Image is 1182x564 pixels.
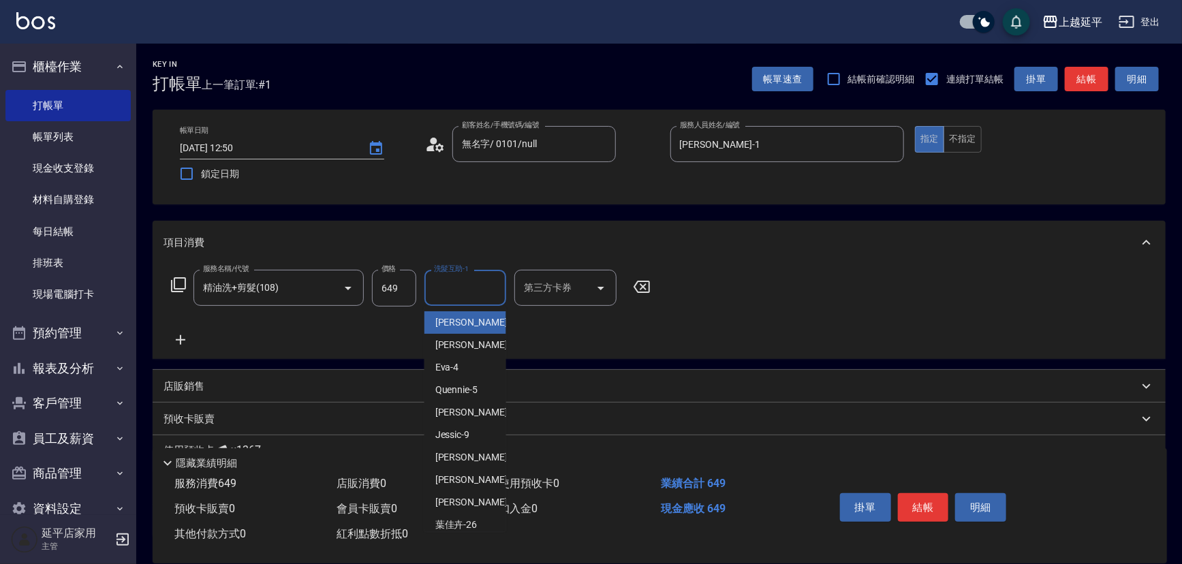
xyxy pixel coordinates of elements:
[680,120,740,130] label: 服務人員姓名/編號
[337,277,359,299] button: Open
[174,477,236,490] span: 服務消費 649
[435,405,516,420] span: [PERSON_NAME] -7
[955,493,1006,522] button: 明細
[499,477,559,490] span: 使用預收卡 0
[661,502,726,515] span: 現金應收 649
[180,137,354,159] input: YYYY/MM/DD hh:mm
[1065,67,1108,92] button: 結帳
[5,456,131,491] button: 商品管理
[1014,67,1058,92] button: 掛單
[153,435,1166,472] div: 使用預收卡x1367
[176,456,237,471] p: 隱藏業績明細
[180,125,208,136] label: 帳單日期
[201,167,239,181] span: 鎖定日期
[590,277,612,299] button: Open
[435,383,478,397] span: Quennie -5
[164,412,215,426] p: 預收卡販賣
[5,153,131,184] a: 現金收支登錄
[1115,67,1159,92] button: 明細
[164,379,204,394] p: 店販銷售
[5,184,131,215] a: 材料自購登錄
[203,264,249,274] label: 服務名稱/代號
[435,518,478,532] span: 葉佳卉 -26
[337,502,397,515] span: 會員卡販賣 0
[16,12,55,29] img: Logo
[435,338,516,352] span: [PERSON_NAME] -2
[153,370,1166,403] div: 店販銷售
[153,74,202,93] h3: 打帳單
[5,386,131,421] button: 客戶管理
[5,351,131,386] button: 報表及分析
[164,236,204,250] p: 項目消費
[174,527,246,540] span: 其他付款方式 0
[435,360,459,375] span: Eva -4
[946,72,1004,87] span: 連續打單結帳
[1003,8,1030,35] button: save
[5,216,131,247] a: 每日結帳
[164,443,215,464] p: 使用預收卡
[42,540,111,552] p: 主管
[42,527,111,540] h5: 延平店家用
[1059,14,1102,31] div: 上越延平
[5,247,131,279] a: 排班表
[5,421,131,456] button: 員工及薪資
[840,493,891,522] button: 掛單
[11,526,38,553] img: Person
[174,502,235,515] span: 預收卡販賣 0
[915,126,944,153] button: 指定
[848,72,915,87] span: 結帳前確認明細
[337,477,386,490] span: 店販消費 0
[5,315,131,351] button: 預約管理
[382,264,396,274] label: 價格
[153,403,1166,435] div: 預收卡販賣
[435,315,516,330] span: [PERSON_NAME] -1
[360,132,392,165] button: Choose date, selected date is 2025-09-25
[435,495,521,510] span: [PERSON_NAME] -23
[661,477,726,490] span: 業績合計 649
[5,491,131,527] button: 資料設定
[752,67,813,92] button: 帳單速查
[231,443,261,464] span: x1367
[337,527,408,540] span: 紅利點數折抵 0
[434,264,469,274] label: 洗髮互助-1
[1037,8,1108,36] button: 上越延平
[202,76,272,93] span: 上一筆訂單:#1
[153,60,202,69] h2: Key In
[5,90,131,121] a: 打帳單
[898,493,949,522] button: 結帳
[5,279,131,310] a: 現場電腦打卡
[944,126,982,153] button: 不指定
[5,49,131,84] button: 櫃檯作業
[153,221,1166,264] div: 項目消費
[435,450,521,465] span: [PERSON_NAME] -12
[499,502,538,515] span: 扣入金 0
[1113,10,1166,35] button: 登出
[435,473,521,487] span: [PERSON_NAME] -13
[435,428,470,442] span: Jessic -9
[5,121,131,153] a: 帳單列表
[462,120,540,130] label: 顧客姓名/手機號碼/編號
